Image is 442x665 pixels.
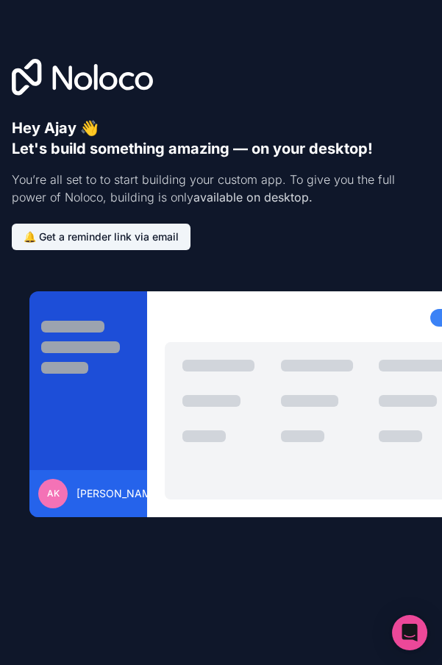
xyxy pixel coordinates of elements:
[12,118,430,138] p: Hey Ajay 👋
[76,486,161,501] span: [PERSON_NAME]
[12,138,430,159] p: Let's build something amazing — on your desktop!
[47,488,60,499] span: AK
[193,190,313,205] strong: available on desktop.
[12,171,430,206] h2: You’re all set to to start building your custom app. To give you the full power of Noloco, buildi...
[12,224,190,250] button: 🔔 Get a reminder link via email
[392,615,427,650] div: Open Intercom Messenger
